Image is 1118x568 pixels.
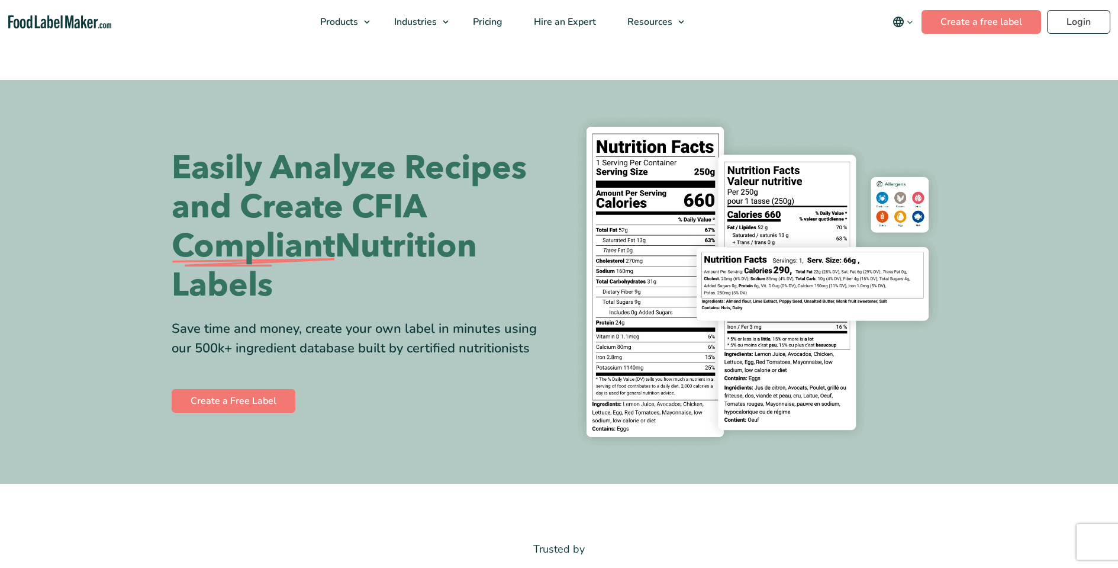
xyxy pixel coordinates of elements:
[172,541,947,558] p: Trusted by
[172,389,295,413] a: Create a Free Label
[391,15,438,28] span: Industries
[172,149,550,305] h1: Easily Analyze Recipes and Create CFIA Nutrition Labels
[922,10,1041,34] a: Create a free label
[624,15,674,28] span: Resources
[172,319,550,358] div: Save time and money, create your own label in minutes using our 500k+ ingredient database built b...
[469,15,504,28] span: Pricing
[317,15,359,28] span: Products
[172,227,335,266] span: Compliant
[530,15,597,28] span: Hire an Expert
[1047,10,1110,34] a: Login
